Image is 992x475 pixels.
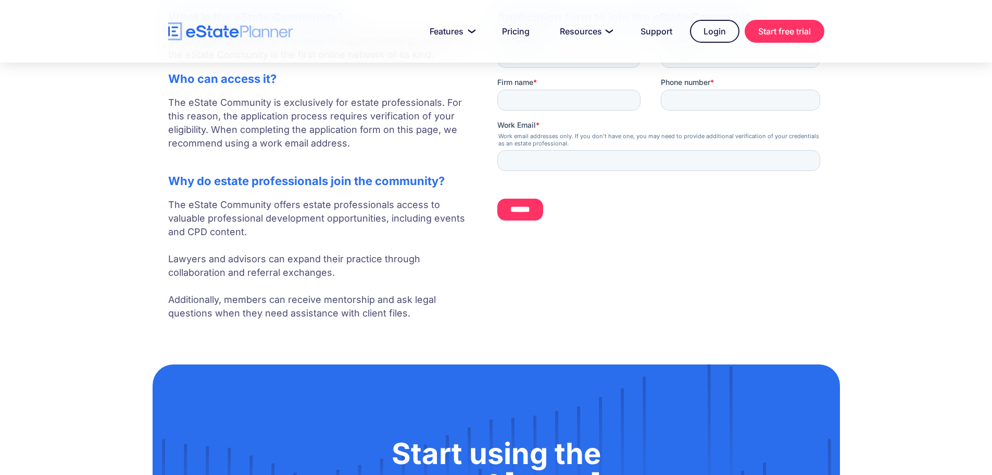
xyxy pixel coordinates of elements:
[489,21,542,42] a: Pricing
[168,198,476,320] p: The eState Community offers estate professionals access to valuable professional development oppo...
[745,20,824,43] a: Start free trial
[168,72,476,86] h2: Who can access it?
[628,21,685,42] a: Support
[168,96,476,164] p: The eState Community is exclusively for estate professionals. For this reason, the application pr...
[417,21,484,42] a: Features
[690,20,739,43] a: Login
[168,22,293,41] a: home
[497,34,824,229] iframe: Form 0
[547,21,623,42] a: Resources
[168,174,476,188] h2: Why do estate professionals join the community?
